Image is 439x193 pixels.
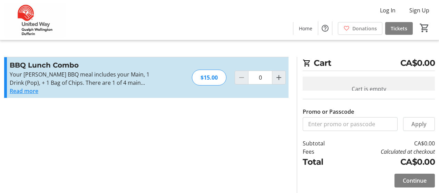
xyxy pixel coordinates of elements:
[303,139,341,148] td: Subtotal
[338,22,382,35] a: Donations
[385,22,413,35] a: Tickets
[192,70,226,85] div: $15.00
[352,25,377,32] span: Donations
[404,5,435,16] button: Sign Up
[248,71,272,84] input: BBQ Lunch Combo Quantity
[341,139,435,148] td: CA$0.00
[391,25,407,32] span: Tickets
[303,57,435,71] h2: Cart
[394,174,435,187] button: Continue
[411,120,427,128] span: Apply
[374,5,401,16] button: Log In
[403,176,427,185] span: Continue
[403,117,435,131] button: Apply
[400,57,435,69] span: CA$0.00
[10,70,160,87] p: Your [PERSON_NAME] BBQ meal includes your Main, 1 Drink (Pop), + 1 Bag of Chips. There are 1 of 4...
[341,156,435,168] td: CA$0.00
[10,87,38,95] button: Read more
[303,117,398,131] input: Enter promo or passcode
[418,22,431,34] button: Cart
[10,60,160,70] h3: BBQ Lunch Combo
[341,148,435,156] td: Calculated at checkout
[303,148,341,156] td: Fees
[272,71,285,84] button: Increment by one
[303,108,354,116] label: Promo or Passcode
[293,22,318,35] a: Home
[303,77,435,101] div: Cart is empty
[303,156,341,168] td: Total
[380,6,396,14] span: Log In
[318,21,332,35] button: Help
[409,6,429,14] span: Sign Up
[4,3,66,37] img: United Way Guelph Wellington Dufferin's Logo
[299,25,312,32] span: Home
